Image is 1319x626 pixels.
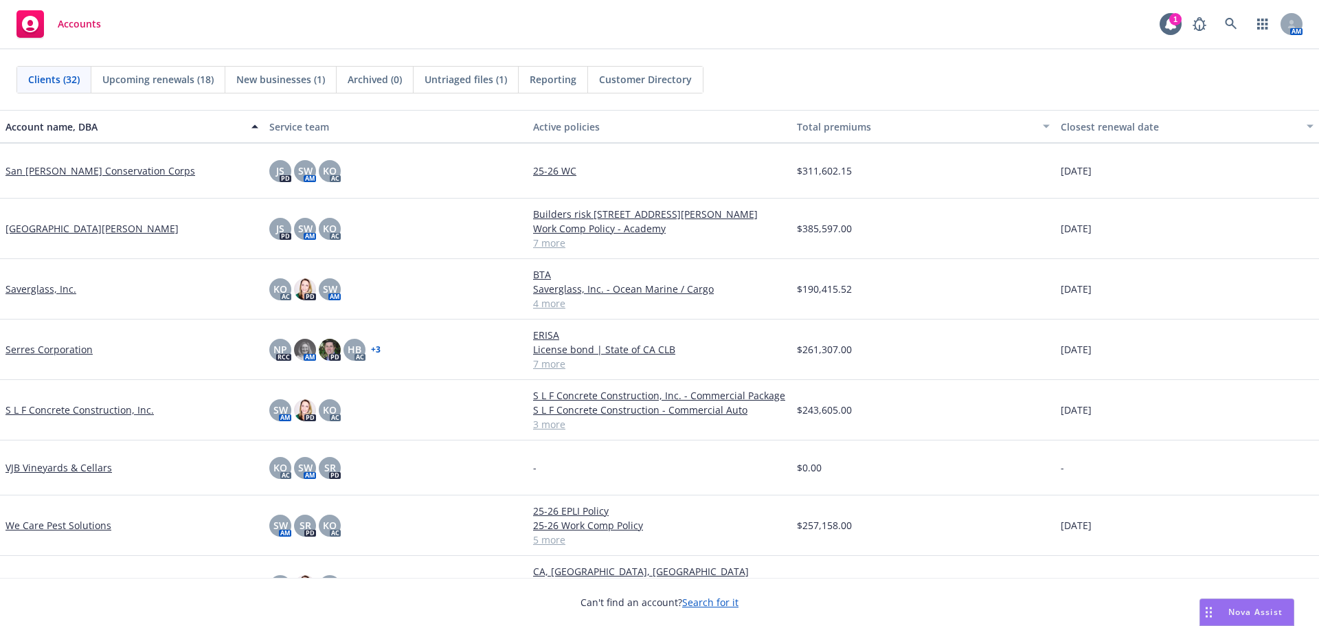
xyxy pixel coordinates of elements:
button: Total premiums [791,110,1055,143]
button: Nova Assist [1199,599,1294,626]
img: photo [319,339,341,361]
span: Nova Assist [1228,606,1283,618]
span: Clients (32) [28,72,80,87]
span: $243,605.00 [797,403,852,417]
span: Reporting [530,72,576,87]
a: [GEOGRAPHIC_DATA][PERSON_NAME] [5,221,179,236]
span: $311,602.15 [797,164,852,178]
span: NP [273,342,287,357]
span: SW [273,518,288,533]
span: [DATE] [1061,403,1092,417]
span: Archived (0) [348,72,402,87]
div: Account name, DBA [5,120,243,134]
a: S L F Concrete Construction, Inc. - Commercial Package [533,388,786,403]
span: [DATE] [1061,164,1092,178]
span: KO [323,403,337,417]
a: 25-26 EPLI Policy [533,504,786,518]
a: Saverglass, Inc. - Ocean Marine / Cargo [533,282,786,296]
span: KO [323,518,337,533]
span: Can't find an account? [580,595,739,610]
span: SR [300,518,311,533]
a: Search [1217,10,1245,38]
a: Search for it [682,596,739,609]
a: 25-26 WC [533,164,786,178]
button: Service team [264,110,528,143]
span: New businesses (1) [236,72,325,87]
a: 25-26 Work Comp Policy [533,518,786,533]
a: Saverglass, Inc. [5,282,76,296]
span: $0.00 [797,460,822,475]
button: Closest renewal date [1055,110,1319,143]
div: Active policies [533,120,786,134]
span: $385,597.00 [797,221,852,236]
div: Closest renewal date [1061,120,1298,134]
a: San [PERSON_NAME] Conservation Corps [5,164,195,178]
a: We Care Pest Solutions [5,518,111,533]
span: [DATE] [1061,518,1092,533]
a: 5 more [533,533,786,547]
span: JS [276,221,284,236]
img: photo [294,278,316,300]
div: 1 [1169,13,1182,25]
span: KO [273,282,287,296]
span: [DATE] [1061,282,1092,296]
a: 4 more [533,296,786,311]
a: BTA [533,267,786,282]
span: KO [323,221,337,236]
img: photo [294,399,316,421]
span: - [1061,460,1064,475]
a: ERISA [533,328,786,342]
a: Serres Corporation [5,342,93,357]
a: 3 more [533,417,786,432]
span: SW [298,460,313,475]
div: Drag to move [1200,599,1217,625]
img: photo [294,339,316,361]
button: Active policies [528,110,791,143]
a: + 3 [371,346,381,354]
span: Untriaged files (1) [425,72,507,87]
span: $261,307.00 [797,342,852,357]
span: $190,415.52 [797,282,852,296]
a: 7 more [533,236,786,250]
span: - [533,460,537,475]
a: Builders risk [STREET_ADDRESS][PERSON_NAME] [533,207,786,221]
span: $257,158.00 [797,518,852,533]
span: SW [298,221,313,236]
span: Accounts [58,19,101,30]
img: photo [294,575,316,597]
a: S L F Concrete Construction, Inc. [5,403,154,417]
span: [DATE] [1061,221,1092,236]
span: SW [273,403,288,417]
a: Switch app [1249,10,1276,38]
span: JS [276,164,284,178]
a: Work Comp Policy - Academy [533,221,786,236]
div: Total premiums [797,120,1035,134]
span: KO [273,460,287,475]
a: S L F Concrete Construction - Commercial Auto [533,403,786,417]
a: License bond | State of CA CLB [533,342,786,357]
span: HB [348,342,361,357]
span: [DATE] [1061,342,1092,357]
span: Customer Directory [599,72,692,87]
a: Accounts [11,5,106,43]
a: Report a Bug [1186,10,1213,38]
span: KO [323,164,337,178]
span: SR [324,460,336,475]
a: 7 more [533,357,786,371]
span: SW [323,282,337,296]
span: Upcoming renewals (18) [102,72,214,87]
a: CA, [GEOGRAPHIC_DATA], [GEOGRAPHIC_DATA] [533,564,786,579]
a: VJB Vineyards & Cellars [5,460,112,475]
div: Service team [269,120,522,134]
span: SW [298,164,313,178]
